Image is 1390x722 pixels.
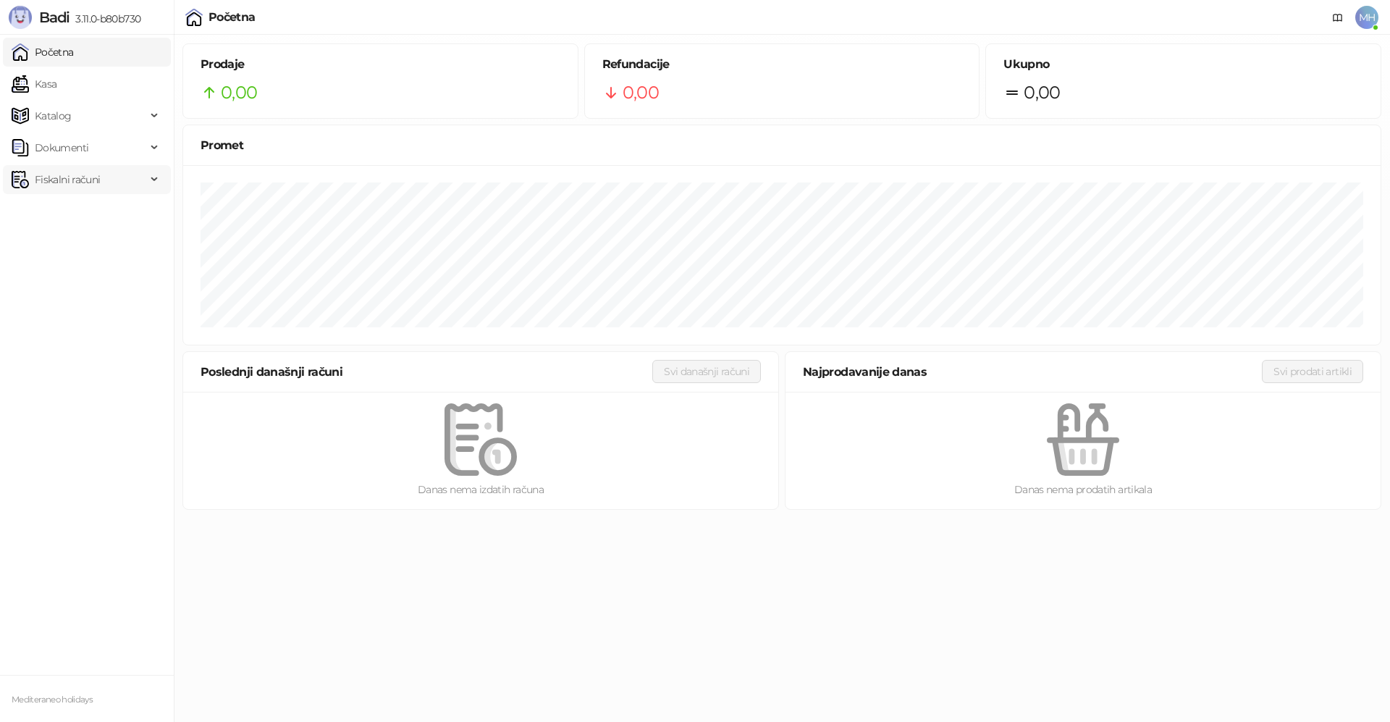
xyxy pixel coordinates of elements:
span: 0,00 [221,79,257,106]
img: Logo [9,6,32,29]
span: Badi [39,9,69,26]
span: Dokumenti [35,133,88,162]
span: 3.11.0-b80b730 [69,12,140,25]
span: Fiskalni računi [35,165,100,194]
div: Najprodavanije danas [803,363,1262,381]
h5: Prodaje [201,56,560,73]
small: Mediteraneo holidays [12,694,93,705]
a: Dokumentacija [1326,6,1349,29]
div: Početna [208,12,256,23]
a: Kasa [12,70,56,98]
div: Poslednji današnji računi [201,363,652,381]
span: MH [1355,6,1378,29]
button: Svi prodati artikli [1262,360,1363,383]
div: Danas nema izdatih računa [206,482,755,498]
h5: Refundacije [602,56,962,73]
div: Promet [201,136,1363,154]
h5: Ukupno [1003,56,1363,73]
a: Početna [12,38,74,67]
span: Katalog [35,101,72,130]
span: 0,00 [1024,79,1060,106]
div: Danas nema prodatih artikala [809,482,1357,498]
button: Svi današnji računi [652,360,761,383]
span: 0,00 [623,79,659,106]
